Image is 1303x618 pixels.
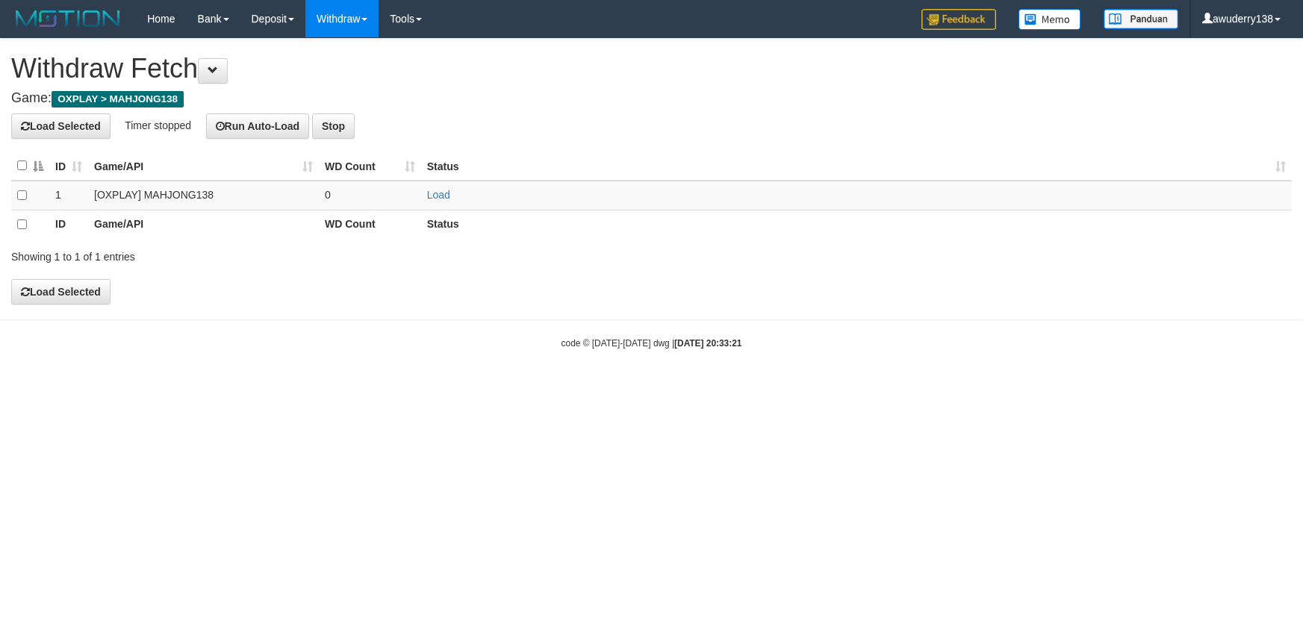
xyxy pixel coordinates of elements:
td: 1 [49,181,88,210]
button: Load Selected [11,279,111,305]
strong: [DATE] 20:33:21 [674,338,741,349]
th: ID [49,210,88,239]
th: Game/API [88,210,319,239]
button: Stop [312,113,355,139]
img: Feedback.jpg [921,9,996,30]
div: Showing 1 to 1 of 1 entries [11,243,532,264]
td: [OXPLAY] MAHJONG138 [88,181,319,210]
span: OXPLAY > MAHJONG138 [52,91,184,107]
button: Load Selected [11,113,111,139]
h4: Game: [11,91,1292,106]
img: panduan.png [1104,9,1178,29]
th: Status: activate to sort column ascending [421,152,1292,181]
img: MOTION_logo.png [11,7,125,30]
th: ID: activate to sort column ascending [49,152,88,181]
a: Load [427,189,450,201]
th: WD Count [319,210,421,239]
img: Button%20Memo.svg [1019,9,1081,30]
th: Game/API: activate to sort column ascending [88,152,319,181]
th: WD Count: activate to sort column ascending [319,152,421,181]
th: Status [421,210,1292,239]
span: 0 [325,189,331,201]
small: code © [DATE]-[DATE] dwg | [562,338,742,349]
button: Run Auto-Load [206,113,310,139]
h1: Withdraw Fetch [11,54,1292,84]
span: Timer stopped [125,119,191,131]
